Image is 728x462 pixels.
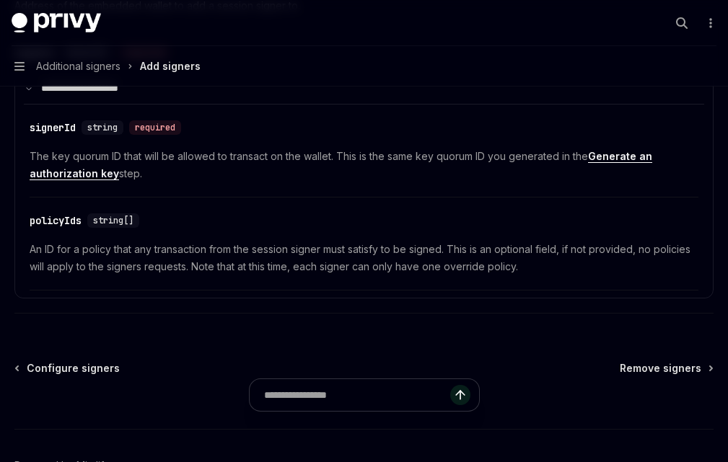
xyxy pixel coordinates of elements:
span: string [87,122,118,133]
span: The key quorum ID that will be allowed to transact on the wallet. This is the same key quorum ID ... [30,148,698,182]
span: string[] [93,215,133,226]
span: Configure signers [27,361,120,376]
button: Send message [450,385,470,405]
input: Ask a question... [264,379,450,411]
div: required [129,120,181,135]
a: Configure signers [16,361,120,376]
div: policyIds [30,213,82,228]
img: dark logo [12,13,101,33]
button: Open search [670,12,693,35]
button: More actions [702,13,716,33]
a: Generate an authorization key [30,150,652,180]
span: Additional signers [36,58,120,75]
div: Add signers [140,58,201,75]
div: signerId [30,120,76,135]
span: An ID for a policy that any transaction from the session signer must satisfy to be signed. This i... [30,241,698,275]
span: Remove signers [620,361,701,376]
a: Remove signers [620,361,712,376]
